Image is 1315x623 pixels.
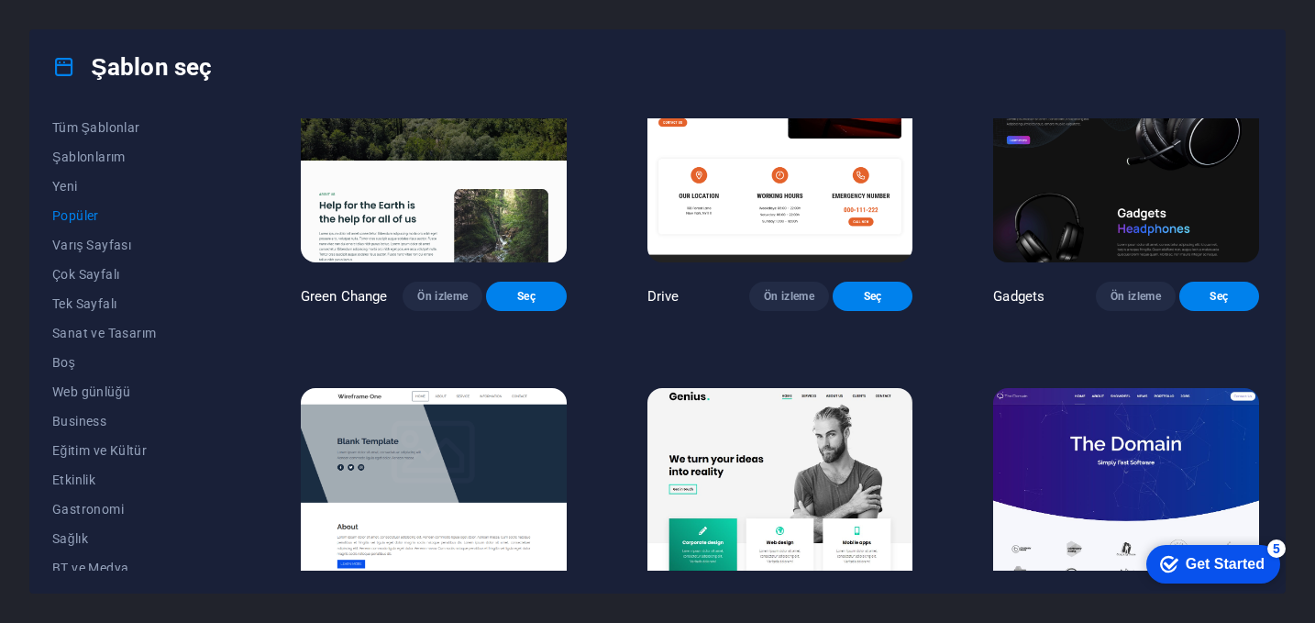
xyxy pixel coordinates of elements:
button: Çok Sayfalı [52,260,220,289]
span: Ön izleme [1111,289,1161,304]
button: Sağlık [52,524,220,553]
span: Sanat ve Tasarım [52,326,220,340]
img: Gadgets [993,17,1259,262]
span: Çok Sayfalı [52,267,220,282]
span: Business [52,414,220,428]
button: Seç [486,282,566,311]
span: Seç [501,289,551,304]
span: Popüler [52,208,220,223]
span: Seç [847,289,898,304]
span: Gastronomi [52,502,220,517]
span: Tek Sayfalı [52,296,220,311]
button: Business [52,406,220,436]
span: Varış Sayfası [52,238,220,252]
h4: Şablon seç [52,52,212,82]
button: Yeni [52,172,220,201]
div: Get Started [54,20,133,37]
div: 5 [136,4,154,22]
span: Yeni [52,179,220,194]
span: Web günlüğü [52,384,220,399]
img: Drive [647,17,913,262]
button: Seç [1179,282,1259,311]
span: Şablonlarım [52,150,220,164]
button: Ön izleme [1096,282,1176,311]
button: Popüler [52,201,220,230]
button: Ön izleme [749,282,829,311]
span: Ön izleme [417,289,468,304]
span: BT ve Medya [52,561,220,575]
button: Etkinlik [52,465,220,495]
button: Tek Sayfalı [52,289,220,318]
button: Ön izleme [403,282,482,311]
span: Ön izleme [764,289,814,304]
img: Green Change [301,17,567,262]
span: Seç [1194,289,1244,304]
button: Tüm Şablonlar [52,113,220,142]
button: Eğitim ve Kültür [52,436,220,465]
span: Boş [52,355,220,370]
p: Drive [647,287,680,306]
button: BT ve Medya [52,553,220,583]
button: Boş [52,348,220,377]
button: Web günlüğü [52,377,220,406]
button: Şablonlarım [52,142,220,172]
p: Green Change [301,287,388,306]
button: Varış Sayfası [52,230,220,260]
p: Gadgets [993,287,1044,306]
button: Seç [833,282,912,311]
div: Get Started 5 items remaining, 0% complete [15,9,149,48]
span: Sağlık [52,531,220,546]
span: Eğitim ve Kültür [52,443,220,458]
button: Sanat ve Tasarım [52,318,220,348]
span: Etkinlik [52,473,220,487]
button: Gastronomi [52,495,220,524]
span: Tüm Şablonlar [52,120,220,135]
